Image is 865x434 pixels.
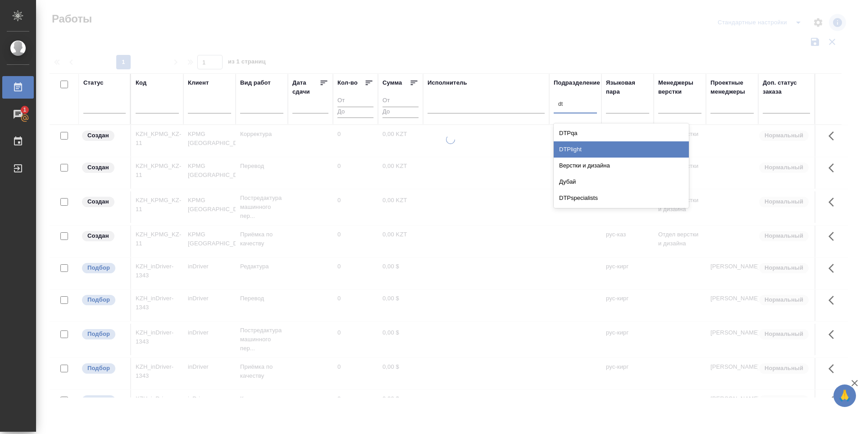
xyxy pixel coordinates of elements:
input: До [382,107,419,118]
button: Здесь прячутся важные кнопки [823,258,845,279]
button: Здесь прячутся важные кнопки [823,125,845,147]
p: Подбор [87,295,110,304]
button: Здесь прячутся важные кнопки [823,289,845,311]
p: Подбор [87,263,110,272]
button: Здесь прячутся важные кнопки [823,157,845,179]
div: Можно подбирать исполнителей [81,294,126,306]
p: Подбор [87,396,110,405]
a: 1 [2,103,34,126]
div: DTPqa [554,125,689,141]
p: Создан [87,163,109,172]
div: Заказ еще не согласован с клиентом, искать исполнителей рано [81,230,126,242]
div: Код [136,78,146,87]
div: Статус [83,78,104,87]
div: Исполнитель [428,78,467,87]
div: Менеджеры верстки [658,78,701,96]
div: Вид работ [240,78,271,87]
p: Подбор [87,364,110,373]
button: Здесь прячутся важные кнопки [823,226,845,247]
button: Здесь прячутся важные кнопки [823,358,845,380]
p: Создан [87,197,109,206]
p: Создан [87,231,109,240]
div: Можно подбирать исполнителей [81,262,126,274]
input: От [337,95,373,107]
div: Кол-во [337,78,358,87]
div: Заказ еще не согласован с клиентом, искать исполнителей рано [81,196,126,208]
div: Дубай [554,174,689,190]
button: 🙏 [833,384,856,407]
div: Сумма [382,78,402,87]
div: Проектные менеджеры [710,78,754,96]
div: Заказ еще не согласован с клиентом, искать исполнителей рано [81,130,126,142]
div: DTPlight [554,141,689,158]
div: Клиент [188,78,209,87]
div: Дата сдачи [292,78,319,96]
p: Создан [87,131,109,140]
div: Верстки и дизайна [554,158,689,174]
div: Языковая пара [606,78,649,96]
input: От [382,95,419,107]
button: Здесь прячутся важные кнопки [823,191,845,213]
span: 🙏 [837,386,852,405]
div: DTPspecialists [554,190,689,206]
div: Можно подбирать исполнителей [81,362,126,375]
input: До [337,107,373,118]
span: 1 [18,105,32,114]
div: Можно подбирать исполнителей [81,328,126,340]
div: Доп. статус заказа [763,78,810,96]
div: Можно подбирать исполнителей [81,394,126,407]
p: Подбор [87,330,110,339]
button: Здесь прячутся важные кнопки [823,324,845,345]
div: Подразделение [554,78,600,87]
div: Заказ еще не согласован с клиентом, искать исполнителей рано [81,162,126,174]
